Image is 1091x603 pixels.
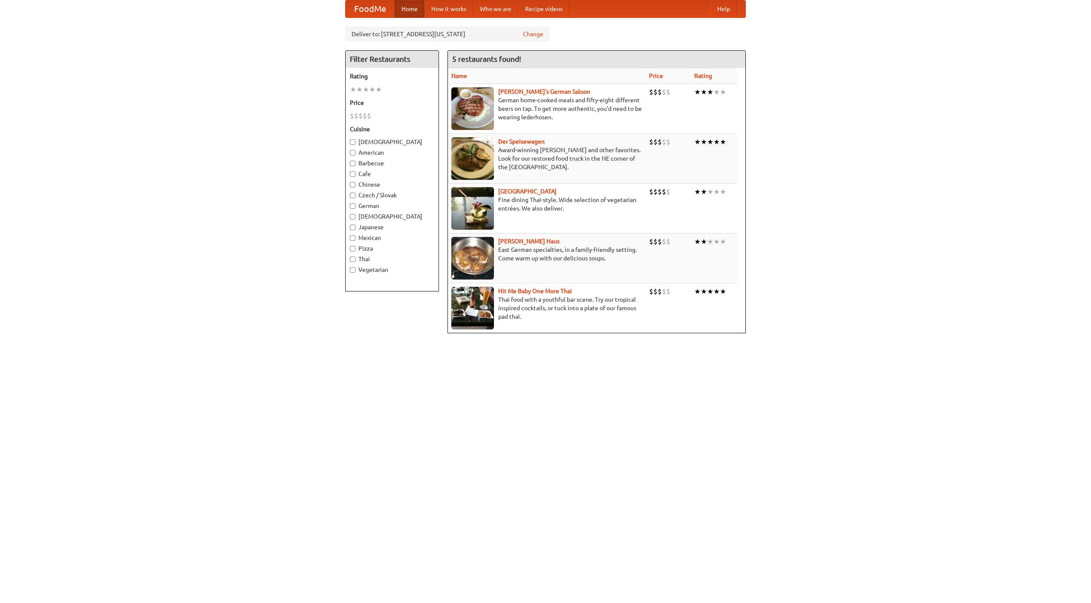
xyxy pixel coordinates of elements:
img: babythai.jpg [451,287,494,329]
li: $ [649,287,653,296]
p: Award-winning [PERSON_NAME] and other favorites. Look for our restored food truck in the NE corne... [451,146,642,171]
li: ★ [350,85,356,94]
li: $ [354,111,358,121]
label: [DEMOGRAPHIC_DATA] [350,212,434,221]
input: Czech / Slovak [350,193,355,198]
li: $ [653,87,658,97]
li: $ [653,237,658,246]
li: ★ [720,87,726,97]
h4: Filter Restaurants [346,51,439,68]
li: ★ [720,137,726,147]
li: ★ [701,287,707,296]
img: speisewagen.jpg [451,137,494,180]
li: $ [658,187,662,196]
p: German home-cooked meals and fifty-eight different beers on tap. To get more authentic, you'd nee... [451,96,642,121]
a: Name [451,72,467,79]
input: German [350,203,355,209]
li: ★ [713,287,720,296]
label: Chinese [350,180,434,189]
b: Der Speisewagen [498,138,545,145]
p: Fine dining Thai-style. Wide selection of vegetarian entrées. We also deliver. [451,196,642,213]
label: Japanese [350,223,434,231]
a: Help [710,0,737,17]
li: $ [662,187,666,196]
li: ★ [694,237,701,246]
b: [GEOGRAPHIC_DATA] [498,188,557,195]
a: Home [395,0,424,17]
input: Barbecue [350,161,355,166]
a: Hit Me Baby One More Thai [498,288,572,294]
li: $ [649,237,653,246]
li: $ [653,287,658,296]
a: Rating [694,72,712,79]
li: $ [662,137,666,147]
label: Vegetarian [350,265,434,274]
a: Change [523,30,543,38]
li: $ [666,237,670,246]
li: ★ [713,187,720,196]
li: $ [358,111,363,121]
input: Cafe [350,171,355,177]
input: Pizza [350,246,355,251]
ng-pluralize: 5 restaurants found! [452,55,521,63]
li: $ [666,87,670,97]
label: Czech / Slovak [350,191,434,199]
img: esthers.jpg [451,87,494,130]
li: ★ [707,87,713,97]
label: [DEMOGRAPHIC_DATA] [350,138,434,146]
p: East German specialties, in a family-friendly setting. Come warm up with our delicious soups. [451,245,642,263]
li: $ [649,87,653,97]
a: FoodMe [346,0,395,17]
li: $ [658,237,662,246]
li: $ [666,287,670,296]
li: ★ [707,287,713,296]
h5: Rating [350,72,434,81]
input: Japanese [350,225,355,230]
li: ★ [701,137,707,147]
li: $ [666,137,670,147]
li: ★ [356,85,363,94]
li: ★ [375,85,382,94]
li: ★ [713,237,720,246]
li: $ [658,137,662,147]
li: ★ [701,237,707,246]
li: ★ [713,87,720,97]
input: Thai [350,257,355,262]
li: $ [350,111,354,121]
li: $ [658,287,662,296]
a: Who we are [473,0,518,17]
li: $ [653,137,658,147]
li: ★ [694,137,701,147]
img: kohlhaus.jpg [451,237,494,280]
li: $ [649,137,653,147]
li: ★ [369,85,375,94]
li: ★ [694,187,701,196]
p: Thai food with a youthful bar scene. Try our tropical inspired cocktails, or tuck into a plate of... [451,295,642,321]
label: Thai [350,255,434,263]
li: ★ [707,187,713,196]
li: $ [658,87,662,97]
li: ★ [701,187,707,196]
li: ★ [707,137,713,147]
label: American [350,148,434,157]
li: ★ [720,237,726,246]
b: [PERSON_NAME]'s German Saloon [498,88,590,95]
label: Pizza [350,244,434,253]
input: American [350,150,355,156]
li: ★ [707,237,713,246]
li: $ [662,87,666,97]
input: [DEMOGRAPHIC_DATA] [350,214,355,219]
li: $ [649,187,653,196]
li: ★ [720,187,726,196]
li: $ [367,111,371,121]
li: ★ [694,87,701,97]
input: Chinese [350,182,355,188]
li: $ [662,237,666,246]
a: [PERSON_NAME] Haus [498,238,560,245]
li: ★ [701,87,707,97]
label: German [350,202,434,210]
input: [DEMOGRAPHIC_DATA] [350,139,355,145]
li: $ [653,187,658,196]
